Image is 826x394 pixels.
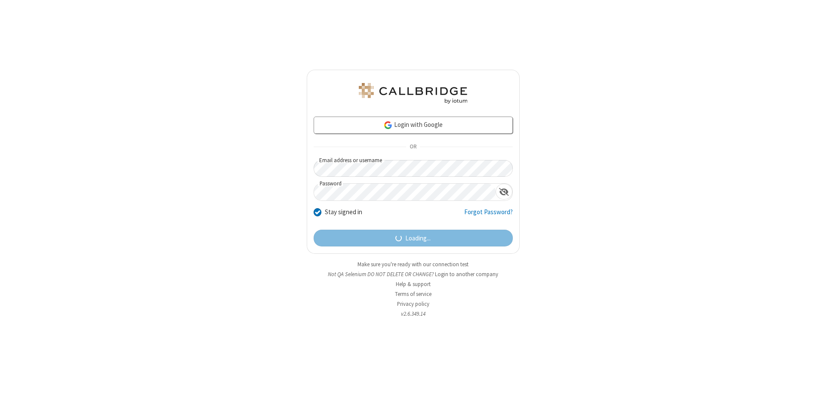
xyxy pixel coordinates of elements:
li: Not QA Selenium DO NOT DELETE OR CHANGE? [307,270,520,278]
a: Help & support [396,280,431,288]
span: OR [406,141,420,153]
button: Login to another company [435,270,498,278]
a: Forgot Password? [464,207,513,224]
a: Privacy policy [397,300,429,308]
a: Make sure you're ready with our connection test [358,261,468,268]
label: Stay signed in [325,207,362,217]
span: Loading... [405,234,431,243]
li: v2.6.349.14 [307,310,520,318]
input: Email address or username [314,160,513,177]
a: Terms of service [395,290,431,298]
img: QA Selenium DO NOT DELETE OR CHANGE [357,83,469,104]
input: Password [314,184,496,200]
button: Loading... [314,230,513,247]
a: Login with Google [314,117,513,134]
img: google-icon.png [383,120,393,130]
div: Show password [496,184,512,200]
